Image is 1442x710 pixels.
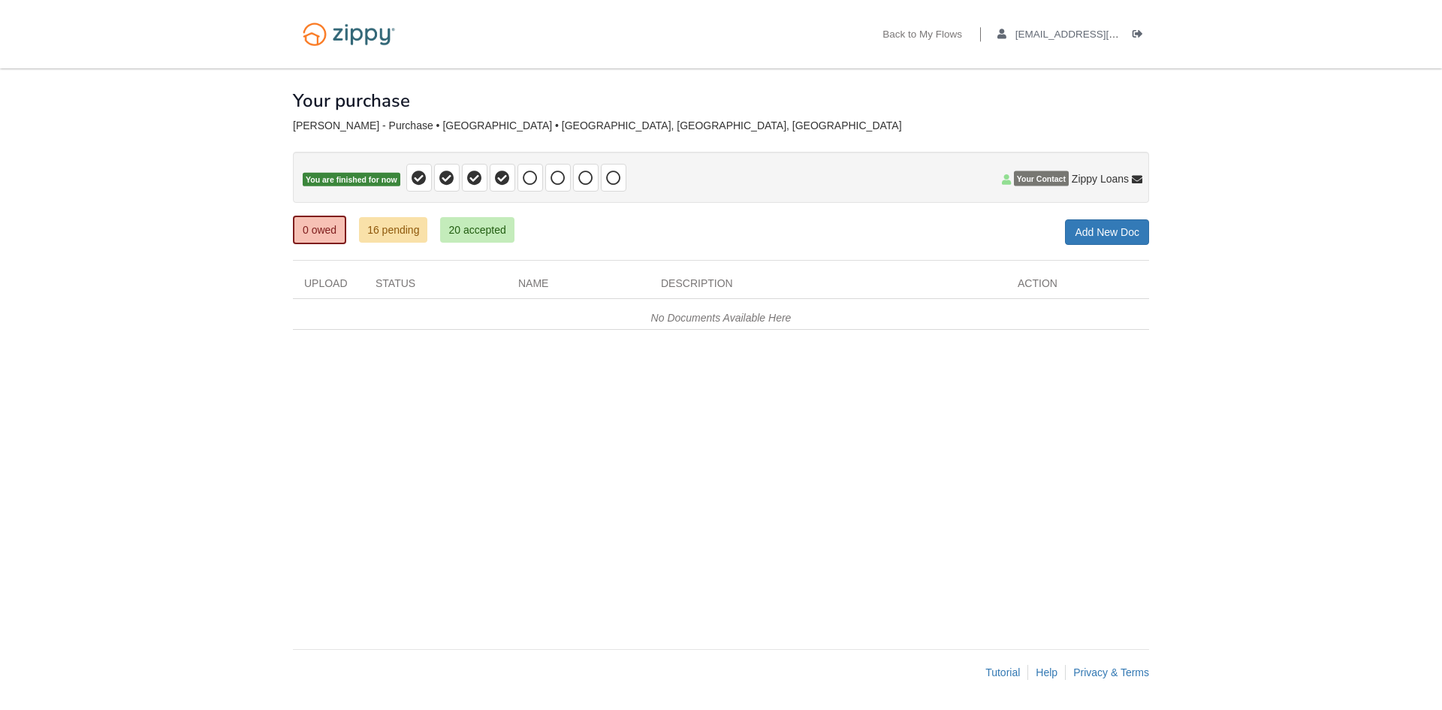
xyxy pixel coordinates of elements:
span: anrichards0515@gmail.com [1015,29,1187,40]
a: 16 pending [359,217,427,243]
a: Log out [1133,29,1149,44]
a: 20 accepted [440,217,514,243]
img: Logo [293,15,405,53]
div: Upload [293,276,364,298]
a: Back to My Flows [882,29,962,44]
div: Name [507,276,650,298]
div: Description [650,276,1006,298]
a: 0 owed [293,216,346,244]
span: You are finished for now [303,173,400,187]
h1: Your purchase [293,91,410,110]
div: [PERSON_NAME] - Purchase • [GEOGRAPHIC_DATA] • [GEOGRAPHIC_DATA], [GEOGRAPHIC_DATA], [GEOGRAPHIC_... [293,119,1149,132]
em: No Documents Available Here [651,312,792,324]
span: Zippy Loans [1072,171,1129,186]
a: edit profile [997,29,1187,44]
a: Help [1036,666,1057,678]
a: Add New Doc [1065,219,1149,245]
a: Privacy & Terms [1073,666,1149,678]
div: Action [1006,276,1149,298]
div: Status [364,276,507,298]
span: Your Contact [1014,171,1069,186]
a: Tutorial [985,666,1020,678]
